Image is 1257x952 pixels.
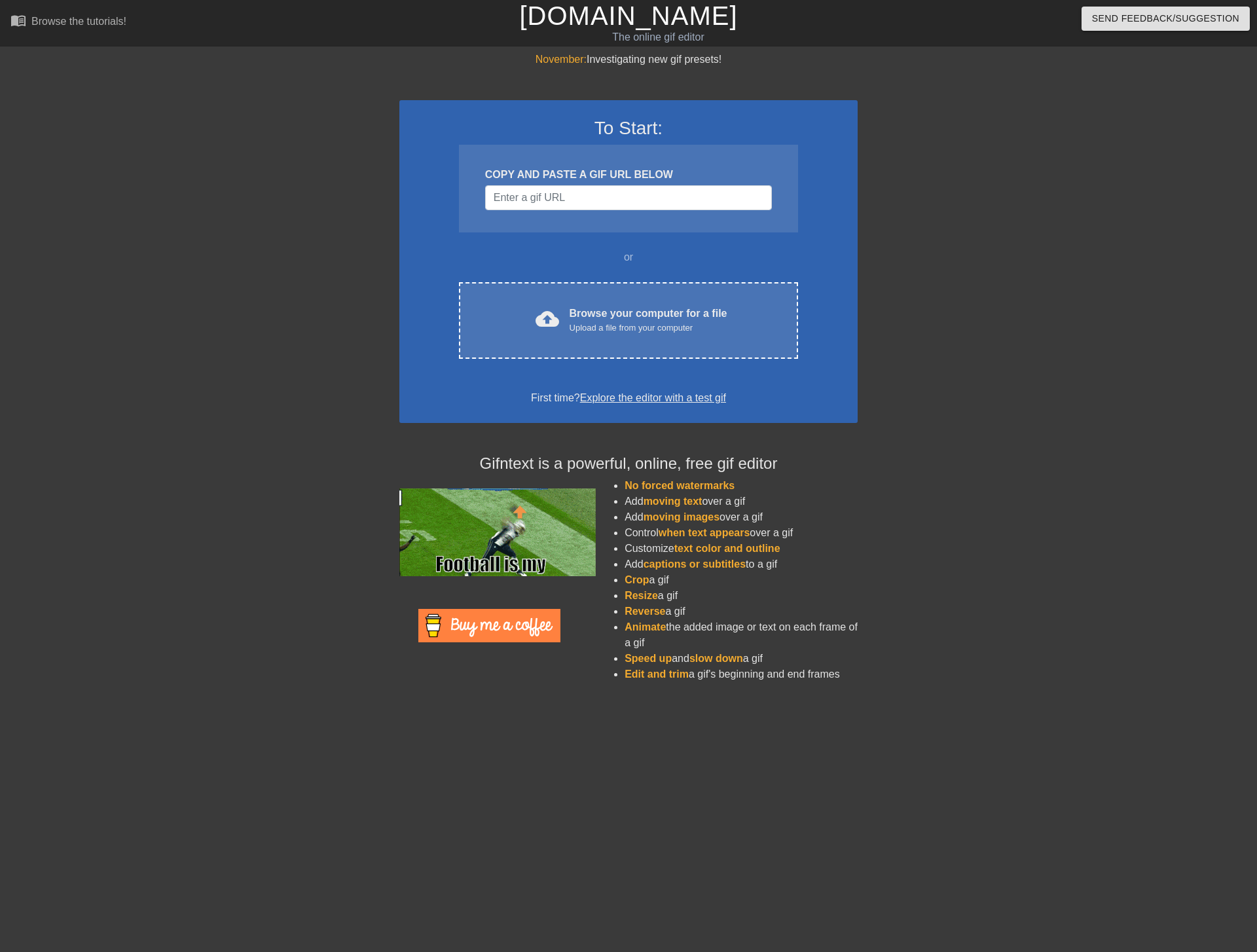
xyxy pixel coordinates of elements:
span: Resize [625,590,658,601]
li: a gif [625,572,858,588]
li: and a gif [625,651,858,667]
li: Add over a gif [625,494,858,509]
li: Add to a gif [625,557,858,572]
span: moving text [644,496,702,507]
li: Control over a gif [625,525,858,541]
h4: Gifntext is a powerful, online, free gif editor [399,454,858,473]
button: Send Feedback/Suggestion [1082,7,1250,31]
input: Username [485,185,772,210]
a: Explore the editor with a test gif [580,392,726,403]
img: football_small.gif [399,488,596,576]
span: Edit and trim [625,668,689,680]
h3: To Start: [416,117,841,139]
a: Browse the tutorials! [10,12,126,33]
span: moving images [644,511,720,522]
div: COPY AND PASTE A GIF URL BELOW [485,167,772,183]
div: Browse your computer for a file [570,306,727,335]
span: when text appears [659,527,750,538]
div: or [433,249,824,265]
li: Customize [625,541,858,557]
li: the added image or text on each frame of a gif [625,619,858,651]
span: November: [536,54,587,65]
span: text color and outline [674,543,780,554]
div: Investigating new gif presets! [399,52,858,67]
span: menu_book [10,12,26,28]
div: Upload a file from your computer [570,321,727,335]
div: The online gif editor [426,29,891,45]
div: First time? [416,390,841,406]
li: a gif [625,588,858,604]
span: slow down [689,653,743,664]
span: cloud_upload [536,307,559,331]
img: Buy Me A Coffee [418,609,560,642]
span: captions or subtitles [644,558,746,570]
li: a gif's beginning and end frames [625,667,858,682]
span: Crop [625,574,649,585]
span: Reverse [625,606,665,617]
span: Animate [625,621,666,632]
div: Browse the tutorials! [31,16,126,27]
a: [DOMAIN_NAME] [519,1,737,30]
li: a gif [625,604,858,619]
span: Send Feedback/Suggestion [1092,10,1239,27]
span: No forced watermarks [625,480,735,491]
span: Speed up [625,653,672,664]
li: Add over a gif [625,509,858,525]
